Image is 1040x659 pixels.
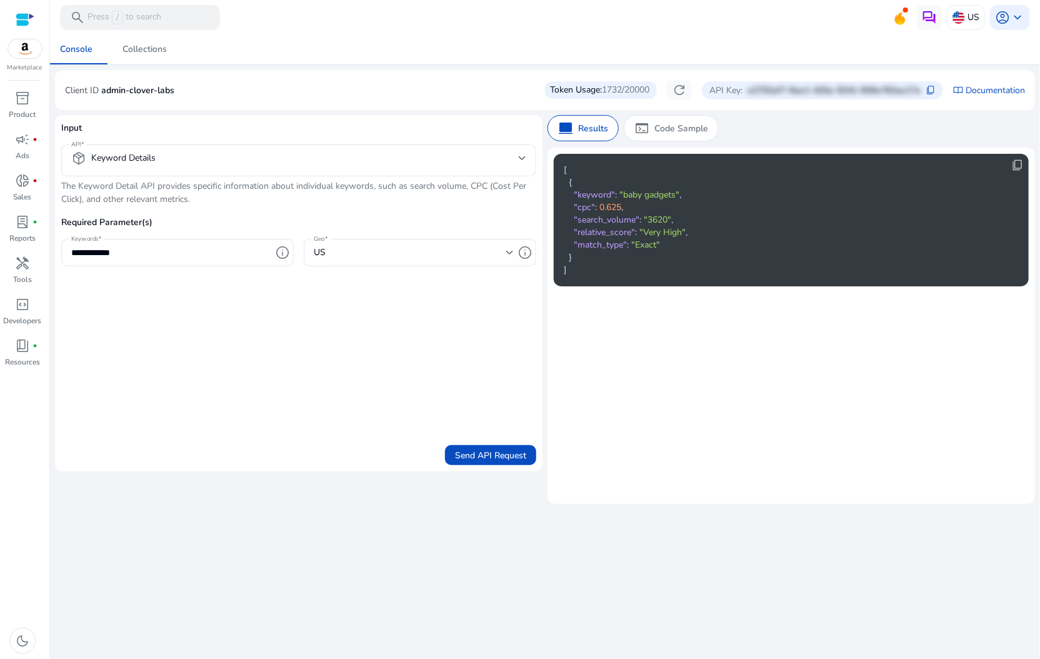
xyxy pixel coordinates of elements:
[14,191,32,203] p: Sales
[15,214,30,229] span: lab_profile
[558,121,573,136] span: computer
[71,151,86,166] span: package_2
[517,245,532,260] span: info
[602,84,649,96] span: 1732/20000
[967,6,979,28] p: US
[627,239,629,251] span: :
[619,189,679,201] span: "baby gadgets"
[639,214,641,226] span: :
[4,315,42,326] p: Developers
[61,179,536,206] p: The Keyword Detail API provides specific information about individual keywords, such as search vo...
[455,449,526,462] span: Send API Request
[61,216,536,239] p: Required Parameter(s)
[615,189,617,201] span: :
[15,338,30,353] span: book_4
[15,173,30,188] span: donut_small
[71,151,156,166] div: Keyword Details
[545,81,657,99] div: Token Usage:
[679,189,681,201] span: ,
[32,178,37,183] span: fiber_manual_record
[71,234,99,243] mat-label: Keywords
[5,356,40,368] p: Resources
[569,176,572,188] span: {
[952,11,965,24] img: us.svg
[9,233,36,244] p: Reports
[639,226,686,238] span: "Very High"
[15,256,30,271] span: handyman
[122,45,167,54] div: Collections
[599,201,621,213] span: 0.625
[578,122,608,135] p: Results
[32,343,37,348] span: fiber_manual_record
[15,297,30,312] span: code_blocks
[635,226,637,238] span: :
[445,445,536,465] button: Send API Request
[61,121,536,144] p: Input
[15,633,30,648] span: dark_mode
[32,219,37,224] span: fiber_manual_record
[634,121,649,136] span: terminal
[574,214,639,226] span: "search_volume"
[314,246,326,258] span: US
[70,10,85,25] span: search
[667,80,692,100] button: refresh
[672,83,687,98] span: refresh
[671,214,673,226] span: ,
[275,245,290,260] span: info
[574,226,635,238] span: "relative_score"
[564,164,567,176] span: [
[654,122,708,135] p: Code Sample
[966,84,1025,97] a: Documentation
[631,239,660,251] span: "Exact"
[995,10,1010,25] span: account_circle
[1011,159,1024,171] span: content_copy
[574,201,595,213] span: "cpc"
[112,11,123,24] span: /
[686,226,687,238] span: ,
[574,189,615,201] span: "keyword"
[1010,10,1025,25] span: keyboard_arrow_down
[595,201,597,213] span: :
[644,214,671,226] span: "3620"
[71,140,81,149] mat-label: API
[101,84,174,97] p: admin-clover-labs
[926,85,936,95] span: content_copy
[574,239,627,251] span: "match_type"
[16,150,29,161] p: Ads
[32,137,37,142] span: fiber_manual_record
[569,251,572,263] span: }
[314,234,324,243] mat-label: Geo
[564,264,567,276] span: ]
[747,84,921,97] p: e2702af7-6ae1-425a-9241-659a762ae17a
[13,274,32,285] p: Tools
[87,11,161,24] p: Press to search
[15,132,30,147] span: campaign
[60,45,92,54] div: Console
[8,39,42,58] img: amazon.svg
[953,85,963,95] span: import_contacts
[15,91,30,106] span: inventory_2
[709,84,742,97] p: API Key:
[621,201,623,213] span: ,
[7,63,42,73] p: Marketplace
[9,109,36,120] p: Product
[65,84,99,97] p: Client ID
